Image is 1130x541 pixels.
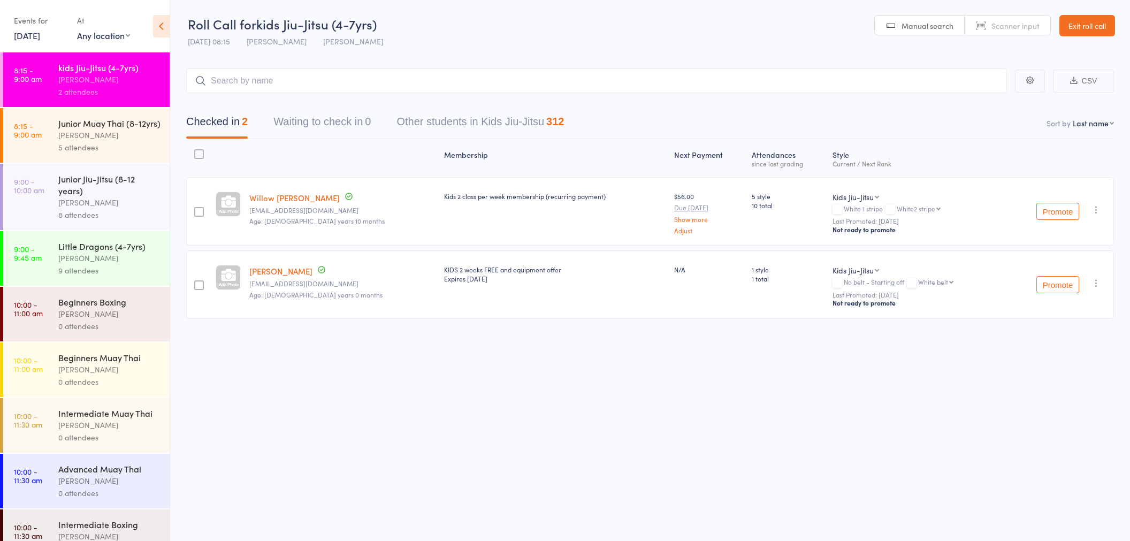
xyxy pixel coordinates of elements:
[58,376,161,388] div: 0 attendees
[58,475,161,487] div: [PERSON_NAME]
[3,52,170,107] a: 8:15 -9:00 amkids Jiu-Jitsu (4-7yrs)[PERSON_NAME]2 attendees
[14,177,44,194] time: 9:00 - 10:00 am
[833,225,999,234] div: Not ready to promote
[833,205,999,214] div: White 1 stripe
[58,308,161,320] div: [PERSON_NAME]
[674,192,743,234] div: $56.00
[3,342,170,397] a: 10:00 -11:00 amBeginners Muay Thai[PERSON_NAME]0 attendees
[752,274,824,283] span: 1 total
[256,15,377,33] span: kids Jiu-Jitsu (4-7yrs)
[58,252,161,264] div: [PERSON_NAME]
[249,192,340,203] a: Willow [PERSON_NAME]
[752,192,824,201] span: 5 style
[3,231,170,286] a: 9:00 -9:45 amLittle Dragons (4-7yrs)[PERSON_NAME]9 attendees
[1059,15,1115,36] a: Exit roll call
[991,20,1040,31] span: Scanner input
[58,352,161,363] div: Beginners Muay Thai
[188,15,256,33] span: Roll Call for
[14,66,42,83] time: 8:15 - 9:00 am
[833,217,999,225] small: Last Promoted: [DATE]
[833,299,999,307] div: Not ready to promote
[58,196,161,209] div: [PERSON_NAME]
[902,20,953,31] span: Manual search
[58,141,161,154] div: 5 attendees
[77,29,130,41] div: Any location
[242,116,248,127] div: 2
[14,356,43,373] time: 10:00 - 11:00 am
[58,363,161,376] div: [PERSON_NAME]
[3,287,170,341] a: 10:00 -11:00 amBeginners Boxing[PERSON_NAME]0 attendees
[58,463,161,475] div: Advanced Muay Thai
[752,201,824,210] span: 10 total
[833,192,874,202] div: Kids Jiu-Jitsu
[833,291,999,299] small: Last Promoted: [DATE]
[77,12,130,29] div: At
[3,398,170,453] a: 10:00 -11:30 amIntermediate Muay Thai[PERSON_NAME]0 attendees
[1047,118,1071,128] label: Sort by
[58,240,161,252] div: Little Dragons (4-7yrs)
[1073,118,1109,128] div: Last name
[14,121,42,139] time: 8:15 - 9:00 am
[58,407,161,419] div: Intermediate Muay Thai
[249,265,312,277] a: [PERSON_NAME]
[186,110,248,139] button: Checked in2
[674,204,743,211] small: Due [DATE]
[249,290,383,299] span: Age: [DEMOGRAPHIC_DATA] years 0 months
[444,274,666,283] div: Expires [DATE]
[1036,203,1079,220] button: Promote
[1036,276,1079,293] button: Promote
[58,419,161,431] div: [PERSON_NAME]
[247,36,307,47] span: [PERSON_NAME]
[58,62,161,73] div: kids Jiu-Jitsu (4-7yrs)
[546,116,564,127] div: 312
[58,73,161,86] div: [PERSON_NAME]
[365,116,371,127] div: 0
[58,264,161,277] div: 9 attendees
[752,265,824,274] span: 1 style
[833,278,999,287] div: No belt - Starting off
[14,523,42,540] time: 10:00 - 11:30 am
[58,117,161,129] div: Junior Muay Thai (8-12yrs)
[3,108,170,163] a: 8:15 -9:00 amJunior Muay Thai (8-12yrs)[PERSON_NAME]5 attendees
[1053,70,1114,93] button: CSV
[58,487,161,499] div: 0 attendees
[58,296,161,308] div: Beginners Boxing
[14,12,66,29] div: Events for
[670,144,747,172] div: Next Payment
[58,320,161,332] div: 0 attendees
[3,164,170,230] a: 9:00 -10:00 amJunior Jiu-Jitsu (8-12 years)[PERSON_NAME]8 attendees
[273,110,371,139] button: Waiting to check in0
[323,36,383,47] span: [PERSON_NAME]
[918,278,948,285] div: White belt
[188,36,230,47] span: [DATE] 08:15
[14,29,40,41] a: [DATE]
[897,205,935,212] div: White2 stripe
[186,68,1007,93] input: Search by name
[3,454,170,508] a: 10:00 -11:30 amAdvanced Muay Thai[PERSON_NAME]0 attendees
[833,265,874,276] div: Kids Jiu-Jitsu
[828,144,1003,172] div: Style
[249,216,385,225] span: Age: [DEMOGRAPHIC_DATA] years 10 months
[249,207,436,214] small: jaye.oldridge88@gmail.com
[58,86,161,98] div: 2 attendees
[58,431,161,444] div: 0 attendees
[58,129,161,141] div: [PERSON_NAME]
[58,173,161,196] div: Junior Jiu-Jitsu (8-12 years)
[14,412,42,429] time: 10:00 - 11:30 am
[440,144,670,172] div: Membership
[14,245,42,262] time: 9:00 - 9:45 am
[14,300,43,317] time: 10:00 - 11:00 am
[444,265,666,283] div: KIDS 2 weeks FREE and equipment offer
[444,192,666,201] div: Kids 2 class per week membership (recurring payment)
[396,110,564,139] button: Other students in Kids Jiu-Jitsu312
[747,144,828,172] div: Atten­dances
[752,160,824,167] div: since last grading
[674,216,743,223] a: Show more
[14,467,42,484] time: 10:00 - 11:30 am
[58,519,161,530] div: Intermediate Boxing
[58,209,161,221] div: 8 attendees
[833,160,999,167] div: Current / Next Rank
[674,227,743,234] a: Adjust
[674,265,743,274] div: N/A
[249,280,436,287] small: alisha_king@hotmail.com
